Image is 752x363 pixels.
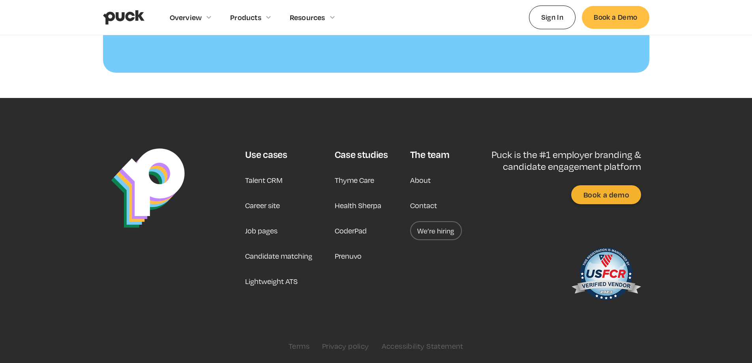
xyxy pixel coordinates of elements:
[111,149,185,228] img: Puck Logo
[335,149,388,160] div: Case studies
[335,171,374,190] a: Thyme Care
[410,171,431,190] a: About
[382,342,463,350] a: Accessibility Statement
[245,272,298,291] a: Lightweight ATS
[335,221,367,240] a: CoderPad
[335,246,362,265] a: Prenuvo
[289,342,309,350] a: Terms
[245,171,283,190] a: Talent CRM
[571,244,641,307] img: US Federal Contractor Registration System for Award Management Verified Vendor Seal
[410,149,449,160] div: The team
[582,6,649,28] a: Book a Demo
[170,13,202,22] div: Overview
[245,221,278,240] a: Job pages
[470,149,641,173] p: Puck is the #1 employer branding & candidate engagement platform
[529,6,576,29] a: Sign In
[571,185,641,204] a: Book a demo
[322,342,369,350] a: Privacy policy
[290,13,325,22] div: Resources
[245,246,312,265] a: Candidate matching
[245,196,280,215] a: Career site
[230,13,261,22] div: Products
[335,196,381,215] a: Health Sherpa
[410,196,437,215] a: Contact
[245,149,287,160] div: Use cases
[410,221,462,240] a: We’re hiring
